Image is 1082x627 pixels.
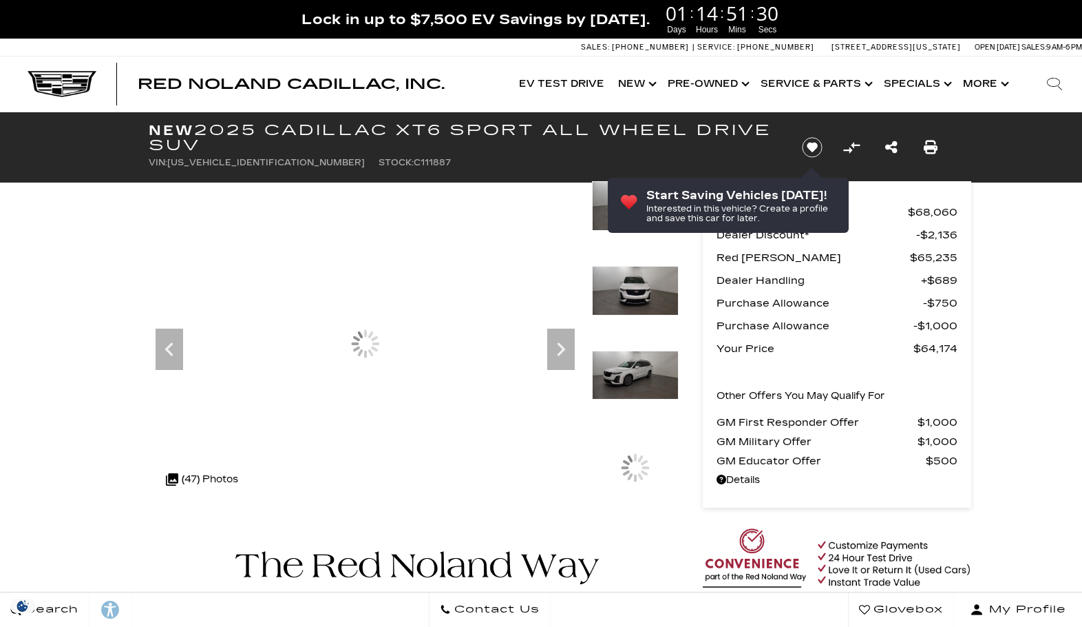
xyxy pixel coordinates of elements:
a: GM First Responder Offer $1,000 [717,413,957,432]
button: Compare vehicle [841,137,862,158]
span: $1,000 [913,316,957,336]
a: Sales: [PHONE_NUMBER] [581,43,692,51]
button: Save vehicle [797,136,827,158]
a: Details [717,471,957,490]
span: Red Noland Cadillac, Inc. [138,76,445,92]
span: : [720,3,724,23]
span: Secs [754,23,781,36]
a: Dealer Discount* $2,136 [717,225,957,245]
span: Sales: [581,43,610,52]
div: (47) Photos [159,463,245,496]
span: GM Military Offer [717,432,917,451]
span: Mins [724,23,750,36]
span: VIN: [149,158,167,167]
span: : [690,3,694,23]
img: New 2025 Crystal White Tricoat Cadillac Sport image 2 [592,181,679,231]
span: Search [21,600,78,619]
span: My Profile [984,600,1066,619]
span: 9 AM-6 PM [1046,43,1082,52]
span: C111887 [414,158,451,167]
span: Dealer Handling [717,271,921,290]
span: Dealer Discount* [717,225,916,245]
span: $500 [926,451,957,471]
span: MSRP [717,203,908,222]
span: Glovebox [870,600,943,619]
p: Other Offers You May Qualify For [717,387,885,406]
a: Purchase Allowance $750 [717,294,957,313]
span: GM Educator Offer [717,451,926,471]
img: Opt-Out Icon [7,599,39,613]
span: Days [664,23,690,36]
a: [STREET_ADDRESS][US_STATE] [831,43,961,52]
button: More [956,56,1013,112]
a: Purchase Allowance $1,000 [717,316,957,336]
a: MSRP $68,060 [717,203,957,222]
a: Service: [PHONE_NUMBER] [692,43,818,51]
img: Cadillac Dark Logo with Cadillac White Text [28,71,96,97]
div: Previous [156,329,183,370]
h1: 2025 Cadillac XT6 Sport All Wheel Drive SUV [149,123,778,153]
a: GM Educator Offer $500 [717,451,957,471]
a: Print this New 2025 Cadillac XT6 Sport All Wheel Drive SUV [924,138,937,157]
a: Contact Us [429,593,551,627]
a: Specials [877,56,956,112]
span: 14 [694,3,720,23]
span: Contact Us [451,600,540,619]
span: Your Price [717,339,913,358]
span: Lock in up to $7,500 EV Savings by [DATE]. [301,10,650,28]
span: Purchase Allowance [717,294,923,313]
a: Dealer Handling $689 [717,271,957,290]
span: Sales: [1021,43,1046,52]
a: Close [1059,7,1075,23]
span: $2,136 [916,225,957,245]
span: [US_VEHICLE_IDENTIFICATION_NUMBER] [167,158,365,167]
span: 51 [724,3,750,23]
span: 30 [754,3,781,23]
section: Click to Open Cookie Consent Modal [7,599,39,613]
span: [PHONE_NUMBER] [612,43,689,52]
img: New 2025 Crystal White Tricoat Cadillac Sport image 3 [592,266,679,316]
span: Purchase Allowance [717,316,913,336]
img: New 2025 Crystal White Tricoat Cadillac Sport image 4 [592,351,679,400]
span: Service: [697,43,735,52]
div: Next [547,329,575,370]
a: Pre-Owned [661,56,754,112]
a: GM Military Offer $1,000 [717,432,957,451]
a: Service & Parts [754,56,877,112]
span: $68,060 [908,203,957,222]
strong: New [149,122,194,138]
span: Open [DATE] [975,43,1020,52]
span: $1,000 [917,413,957,432]
span: $750 [923,294,957,313]
a: Share this New 2025 Cadillac XT6 Sport All Wheel Drive SUV [885,138,898,157]
a: New [611,56,661,112]
span: : [750,3,754,23]
span: [PHONE_NUMBER] [737,43,814,52]
a: Red Noland Cadillac, Inc. [138,77,445,91]
span: $689 [921,271,957,290]
a: Your Price $64,174 [717,339,957,358]
a: EV Test Drive [512,56,611,112]
span: Red [PERSON_NAME] [717,248,910,267]
span: $1,000 [917,432,957,451]
span: Stock: [379,158,414,167]
span: 01 [664,3,690,23]
span: $64,174 [913,339,957,358]
a: Red [PERSON_NAME] $65,235 [717,248,957,267]
span: $65,235 [910,248,957,267]
button: Open user profile menu [954,593,1082,627]
span: Hours [694,23,720,36]
span: GM First Responder Offer [717,413,917,432]
a: Glovebox [848,593,954,627]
